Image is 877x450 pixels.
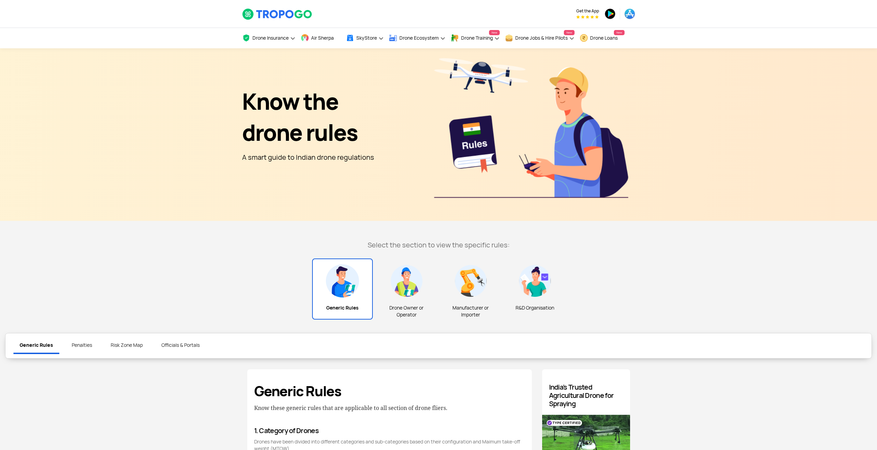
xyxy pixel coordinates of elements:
[443,304,499,318] span: Manufacturer or Importer
[66,337,98,353] a: Penalties
[311,35,334,41] span: Air Sherpa
[564,30,574,35] span: New
[507,304,563,311] span: R&D Organisation
[254,403,525,413] p: Know these generic rules that are applicable to all section of drone fliers.
[389,28,446,48] a: Drone Ecosystem
[614,30,624,35] span: New
[242,86,374,148] h1: Know the drone rules
[301,28,341,48] a: Air Sherpa
[254,383,525,400] h3: Generic Rules
[252,35,289,41] span: Drone Insurance
[356,35,377,41] span: SkyStore
[515,35,568,41] span: Drone Jobs & Hire Pilots
[518,264,551,297] img: R&D Organisation
[461,35,493,41] span: Drone Training
[580,28,625,48] a: Drone LoansNew
[13,337,59,354] a: Generic Rules
[451,28,500,48] a: Drone TrainingNew
[624,8,635,19] img: ic_appstore.png
[379,304,435,318] span: Drone Owner or Operator
[489,30,499,35] span: New
[576,15,599,19] img: App Raking
[242,8,313,20] img: TropoGo Logo
[576,8,599,14] span: Get the App
[590,35,618,41] span: Drone Loans
[454,264,487,297] img: Manufacturer or Importer
[254,427,525,435] h4: 1. Category of Drones
[315,304,370,311] span: Generic Rules
[155,337,206,353] a: Officials & Portals
[104,337,149,353] a: Risk Zone Map
[390,264,423,297] img: Drone Owner or <br/> Operator
[346,28,384,48] a: SkyStore
[326,264,359,297] img: Generic Rules
[605,8,616,19] img: ic_playstore.png
[399,35,439,41] span: Drone Ecosystem
[242,152,374,163] p: A smart guide to Indian drone regulations
[549,383,623,408] h4: India’s Trusted Agricultural Drone for Spraying
[505,28,575,48] a: Drone Jobs & Hire PilotsNew
[242,28,296,48] a: Drone Insurance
